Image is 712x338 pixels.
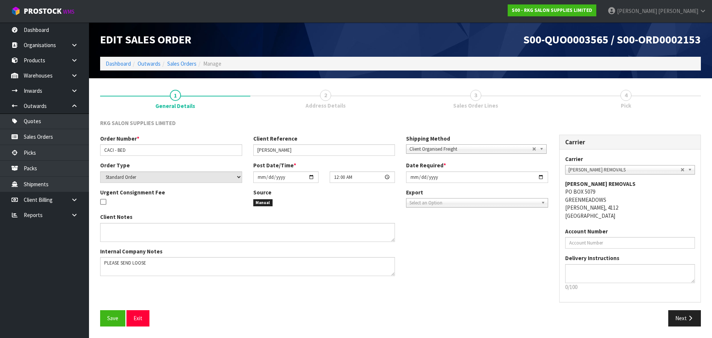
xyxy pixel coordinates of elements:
[253,188,271,196] label: Source
[568,165,681,174] span: [PERSON_NAME] REMOVALS
[320,90,331,101] span: 2
[565,155,583,163] label: Carrier
[620,90,632,101] span: 4
[100,135,139,142] label: Order Number
[470,90,481,101] span: 3
[253,135,297,142] label: Client Reference
[126,310,149,326] button: Exit
[658,7,698,14] span: [PERSON_NAME]
[203,60,221,67] span: Manage
[155,102,195,110] span: General Details
[106,60,131,67] a: Dashboard
[565,283,695,291] p: 0/100
[565,180,695,220] address: PO BOX 5079 GREENMEADOWS [PERSON_NAME], 4112 [GEOGRAPHIC_DATA]
[565,180,636,187] strong: [PERSON_NAME] REMOVALS
[24,6,62,16] span: ProStock
[565,227,608,235] label: Account Number
[253,161,296,169] label: Post Date/Time
[406,188,423,196] label: Export
[63,8,75,15] small: WMS
[306,102,346,109] span: Address Details
[100,144,242,156] input: Order Number
[406,135,450,142] label: Shipping Method
[453,102,498,109] span: Sales Order Lines
[100,213,132,221] label: Client Notes
[668,310,701,326] button: Next
[565,254,619,262] label: Delivery Instructions
[100,114,701,332] span: General Details
[253,199,273,207] span: Manual
[523,32,701,46] span: S00-QUO0003565 / S00-ORD0002153
[100,161,130,169] label: Order Type
[11,6,20,16] img: cube-alt.png
[512,7,592,13] strong: S00 - RKG SALON SUPPLIES LIMITED
[406,161,446,169] label: Date Required
[167,60,197,67] a: Sales Orders
[253,144,395,156] input: Client Reference
[100,310,125,326] button: Save
[100,32,191,46] span: Edit Sales Order
[100,119,176,127] span: RKG SALON SUPPLIES LIMITED
[508,4,596,16] a: S00 - RKG SALON SUPPLIES LIMITED
[409,145,532,154] span: Client Organised Freight
[138,60,161,67] a: Outwards
[565,237,695,249] input: Account Number
[100,188,165,196] label: Urgent Consignment Fee
[100,247,162,255] label: Internal Company Notes
[170,90,181,101] span: 1
[621,102,631,109] span: Pick
[409,198,538,207] span: Select an Option
[617,7,657,14] span: [PERSON_NAME]
[107,315,118,322] span: Save
[565,139,695,146] h3: Carrier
